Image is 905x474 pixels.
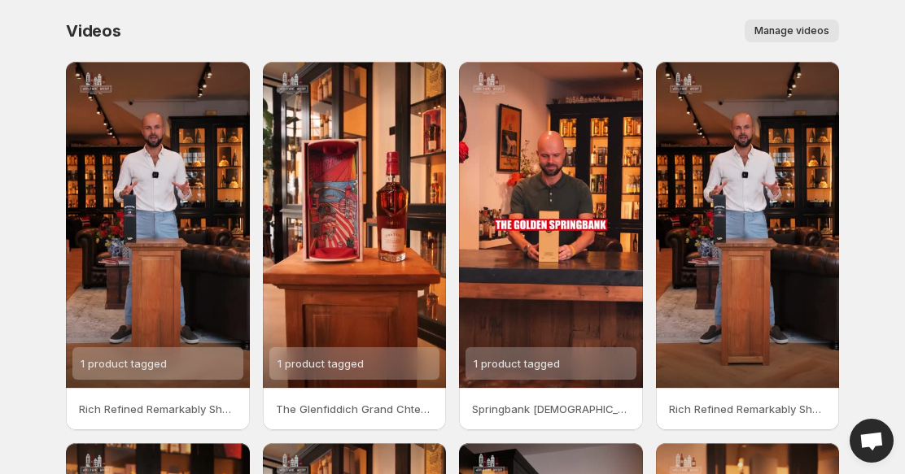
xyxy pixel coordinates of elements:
[669,401,827,417] p: Rich Refined Remarkably Sherried Introducing the new Bowmore [PERSON_NAME] Oak Cask range a celeb...
[79,401,237,417] p: Rich Refined Remarkably Sherried Introducing the new Bowmore [PERSON_NAME] Oak Cask range a celeb...
[81,357,167,370] span: 1 product tagged
[745,20,839,42] button: Manage videos
[754,24,829,37] span: Manage videos
[66,21,121,41] span: Videos
[850,419,894,463] a: Open chat
[276,401,434,417] p: The Glenfiddich Grand Chteau [DEMOGRAPHIC_DATA] where Speyside heritage meets Bordeaux Grandeur T...
[278,357,364,370] span: 1 product tagged
[474,357,560,370] span: 1 product tagged
[472,401,630,417] p: Springbank [DEMOGRAPHIC_DATA] a rarity from [GEOGRAPHIC_DATA] From the heart of [GEOGRAPHIC_DATA]...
